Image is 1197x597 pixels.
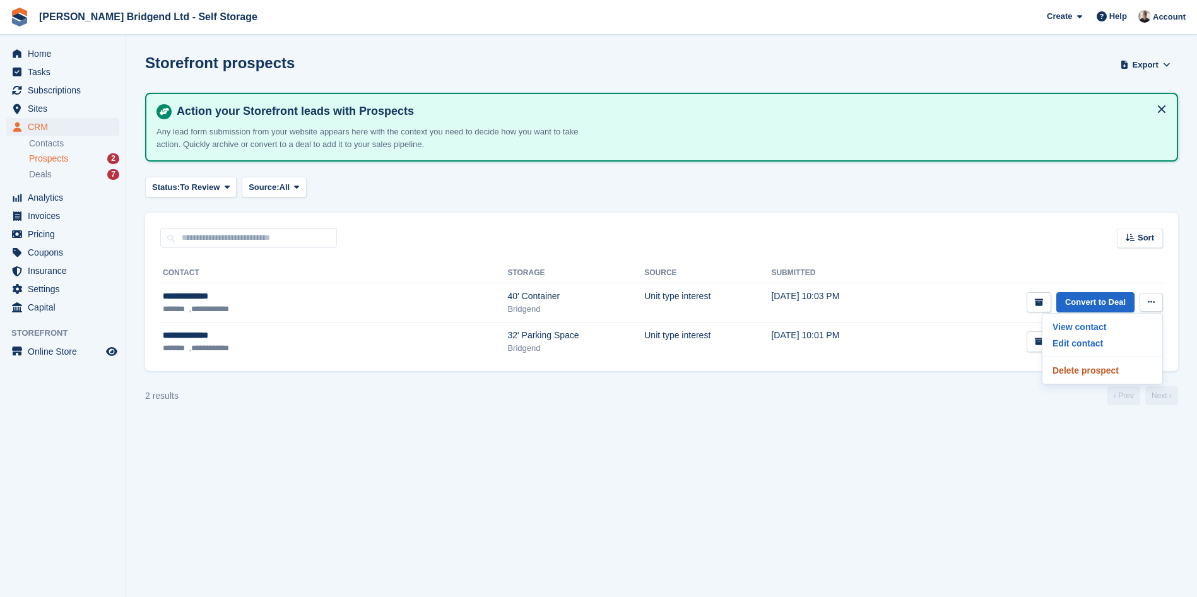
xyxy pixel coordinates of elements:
a: Deals 7 [29,168,119,181]
span: Storefront [11,327,126,340]
a: menu [6,207,119,225]
span: Coupons [28,244,103,261]
th: Contact [160,263,507,283]
a: Previous [1107,386,1140,405]
span: Help [1109,10,1127,23]
a: menu [6,100,119,117]
div: Bridgend [507,342,644,355]
a: menu [6,280,119,298]
div: 32' Parking Space [507,329,644,342]
th: Submitted [771,263,902,283]
span: Export [1133,59,1159,71]
a: menu [6,262,119,280]
span: Capital [28,298,103,316]
h1: Storefront prospects [145,54,295,71]
a: menu [6,298,119,316]
a: menu [6,118,119,136]
td: Unit type interest [644,283,771,322]
a: menu [6,189,119,206]
span: Account [1153,11,1186,23]
span: Sites [28,100,103,117]
span: CRM [28,118,103,136]
th: Source [644,263,771,283]
div: 2 [107,153,119,164]
span: Deals [29,168,52,180]
span: Pricing [28,225,103,243]
span: Invoices [28,207,103,225]
div: Bridgend [507,303,644,316]
a: Preview store [104,344,119,359]
a: Next [1145,386,1178,405]
a: menu [6,343,119,360]
span: To Review [180,181,220,194]
a: menu [6,63,119,81]
span: Settings [28,280,103,298]
span: Subscriptions [28,81,103,99]
span: Source: [249,181,279,194]
h4: Action your Storefront leads with Prospects [172,104,1167,119]
img: stora-icon-8386f47178a22dfd0bd8f6a31ec36ba5ce8667c1dd55bd0f319d3a0aa187defe.svg [10,8,29,27]
div: 2 results [145,389,179,403]
a: Contacts [29,138,119,150]
a: Convert to Deal [1056,292,1135,313]
span: Home [28,45,103,62]
td: [DATE] 10:01 PM [771,322,902,362]
a: menu [6,81,119,99]
a: menu [6,45,119,62]
button: Status: To Review [145,177,237,198]
span: Create [1047,10,1072,23]
a: Edit contact [1047,335,1157,352]
a: menu [6,225,119,243]
td: Unit type interest [644,322,771,362]
div: 40' Container [507,290,644,303]
th: Storage [507,263,644,283]
a: menu [6,244,119,261]
p: Any lead form submission from your website appears here with the context you need to decide how y... [156,126,598,150]
span: Online Store [28,343,103,360]
a: Delete prospect [1047,362,1157,379]
a: View contact [1047,319,1157,335]
div: 7 [107,169,119,180]
button: Export [1117,54,1173,75]
span: Status: [152,181,180,194]
button: Source: All [242,177,307,198]
span: Tasks [28,63,103,81]
nav: Page [1105,386,1181,405]
td: [DATE] 10:03 PM [771,283,902,322]
span: Insurance [28,262,103,280]
span: All [280,181,290,194]
span: Sort [1138,232,1154,244]
span: Prospects [29,153,68,165]
span: Analytics [28,189,103,206]
a: Prospects 2 [29,152,119,165]
img: Rhys Jones [1138,10,1151,23]
a: [PERSON_NAME] Bridgend Ltd - Self Storage [34,6,262,27]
